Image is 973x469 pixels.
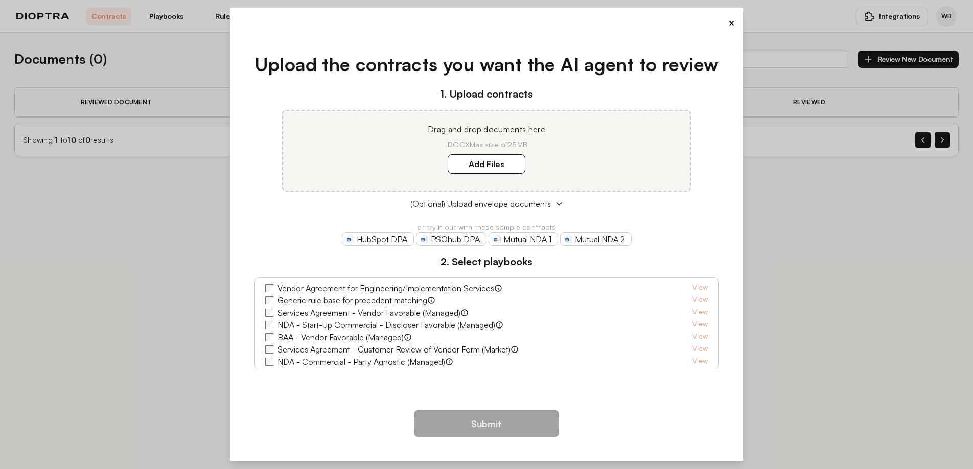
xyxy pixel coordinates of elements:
a: View [692,368,708,380]
a: View [692,294,708,307]
p: .DOCX Max size of 25MB [295,139,678,150]
button: × [728,16,735,30]
a: PSOhub DPA [416,232,486,246]
span: (Optional) Upload envelope documents [410,198,551,210]
label: Vendor Agreement for Engineering/Implementation Services [277,282,494,294]
a: View [692,307,708,319]
a: Mutual NDA 2 [560,232,632,246]
a: HubSpot DPA [342,232,414,246]
label: Services Agreement - Customer Review of Vendor Form (Market) [277,343,511,356]
a: View [692,282,708,294]
label: BAA - Vendor Favorable (Managed) [277,331,404,343]
p: Drag and drop documents here [295,123,678,135]
label: DPA - Vendor/Processor Favorable (Managed) [277,368,444,380]
a: View [692,319,708,331]
a: View [692,356,708,368]
a: Mutual NDA 1 [489,232,558,246]
h3: 1. Upload contracts [254,86,719,102]
h3: 2. Select playbooks [254,254,719,269]
label: Services Agreement - Vendor Favorable (Managed) [277,307,460,319]
a: View [692,343,708,356]
p: or try it out with these sample contracts [254,222,719,232]
label: NDA - Start-Up Commercial - Discloser Favorable (Managed) [277,319,495,331]
label: Generic rule base for precedent matching [277,294,427,307]
button: Submit [414,410,559,437]
label: NDA - Commercial - Party Agnostic (Managed) [277,356,445,368]
h1: Upload the contracts you want the AI agent to review [254,51,719,78]
label: Add Files [448,154,525,174]
button: (Optional) Upload envelope documents [254,198,719,210]
a: View [692,331,708,343]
